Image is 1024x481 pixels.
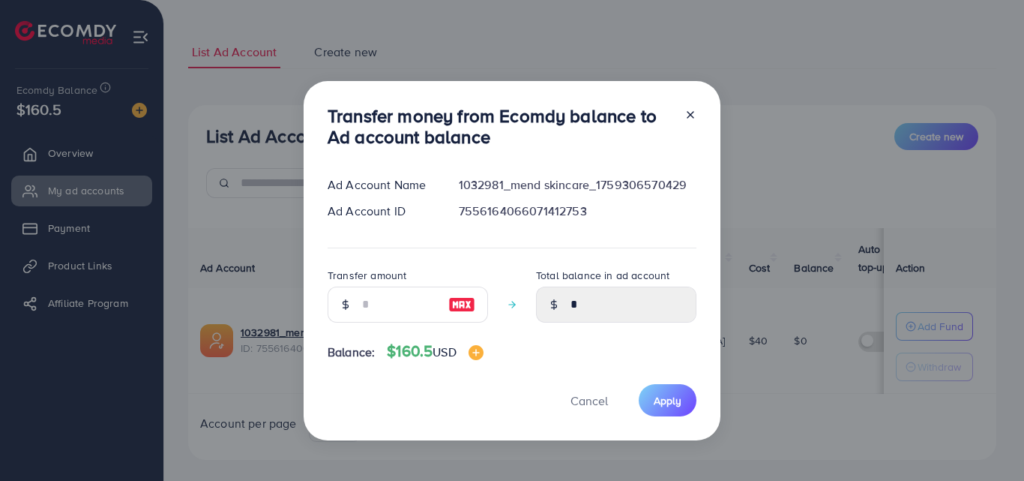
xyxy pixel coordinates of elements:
[316,176,447,194] div: Ad Account Name
[447,176,708,194] div: 1032981_mend skincare_1759306570429
[639,384,696,416] button: Apply
[654,393,681,408] span: Apply
[328,344,375,361] span: Balance:
[536,268,669,283] label: Total balance in ad account
[387,342,483,361] h4: $160.5
[433,344,456,360] span: USD
[960,413,1013,470] iframe: Chat
[316,203,447,220] div: Ad Account ID
[552,384,627,416] button: Cancel
[448,296,475,314] img: image
[328,105,672,149] h3: Transfer money from Ecomdy balance to Ad account balance
[469,345,484,360] img: image
[570,392,608,409] span: Cancel
[447,203,708,220] div: 7556164066071412753
[328,268,406,283] label: Transfer amount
